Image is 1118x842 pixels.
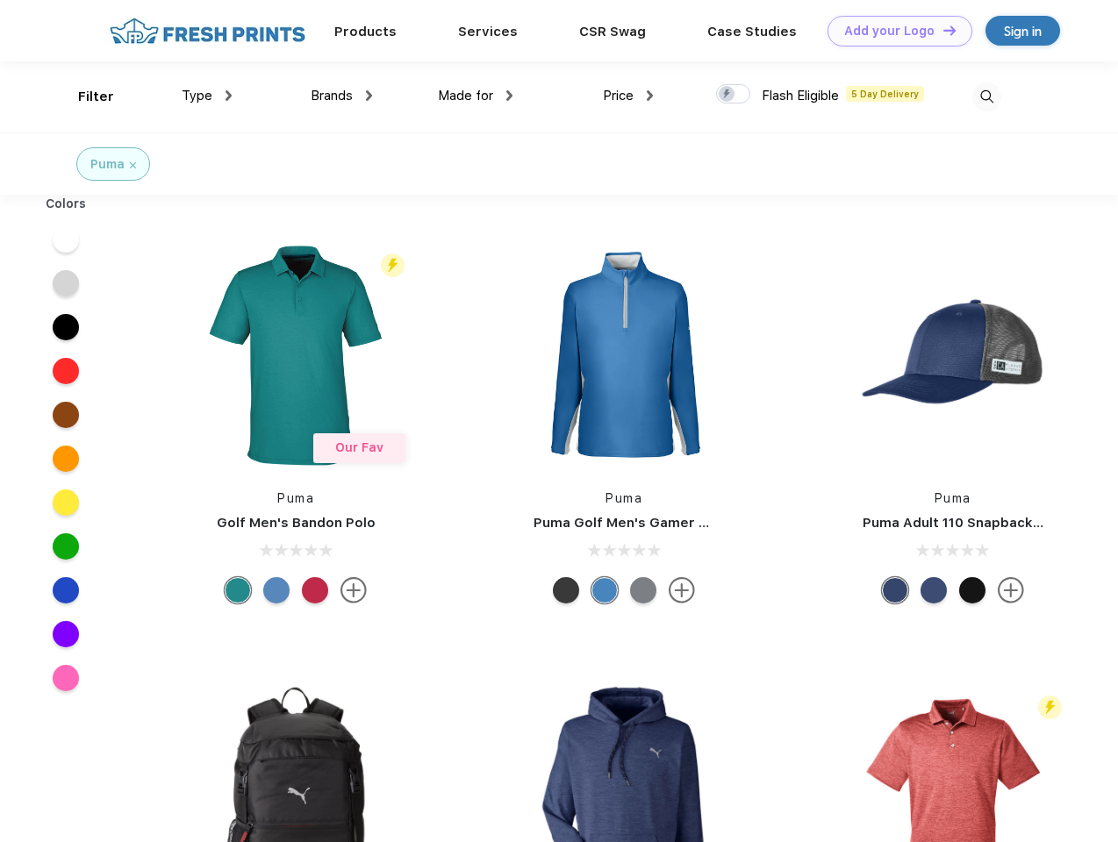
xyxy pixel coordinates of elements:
[998,577,1024,603] img: more.svg
[647,90,653,101] img: dropdown.png
[921,577,947,603] div: Peacoat Qut Shd
[935,491,971,505] a: Puma
[669,577,695,603] img: more.svg
[340,577,367,603] img: more.svg
[458,24,518,39] a: Services
[226,90,232,101] img: dropdown.png
[32,195,100,213] div: Colors
[182,88,212,103] span: Type
[130,162,136,168] img: filter_cancel.svg
[179,239,412,472] img: func=resize&h=266
[579,24,646,39] a: CSR Swag
[277,491,314,505] a: Puma
[90,155,125,174] div: Puma
[381,253,405,277] img: flash_active_toggle.svg
[553,577,579,603] div: Puma Black
[507,239,741,472] img: func=resize&h=266
[1004,21,1042,41] div: Sign in
[603,88,634,103] span: Price
[844,24,935,39] div: Add your Logo
[972,82,1001,111] img: desktop_search.svg
[104,16,311,46] img: fo%20logo%202.webp
[591,577,618,603] div: Bright Cobalt
[630,577,656,603] div: Quiet Shade
[225,577,251,603] div: Green Lagoon
[882,577,908,603] div: Peacoat with Qut Shd
[985,16,1060,46] a: Sign in
[334,24,397,39] a: Products
[1038,696,1062,719] img: flash_active_toggle.svg
[335,440,383,454] span: Our Fav
[534,515,811,531] a: Puma Golf Men's Gamer Golf Quarter-Zip
[506,90,512,101] img: dropdown.png
[366,90,372,101] img: dropdown.png
[606,491,642,505] a: Puma
[943,25,956,35] img: DT
[836,239,1070,472] img: func=resize&h=266
[302,577,328,603] div: Ski Patrol
[846,86,924,102] span: 5 Day Delivery
[217,515,376,531] a: Golf Men's Bandon Polo
[311,88,353,103] span: Brands
[263,577,290,603] div: Lake Blue
[438,88,493,103] span: Made for
[78,87,114,107] div: Filter
[762,88,839,103] span: Flash Eligible
[959,577,985,603] div: Pma Blk with Pma Blk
